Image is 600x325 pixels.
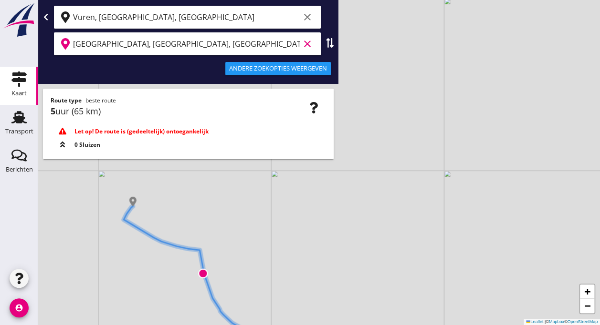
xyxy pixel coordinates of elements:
div: Andere zoekopties weergeven [229,64,327,73]
a: OpenStreetMap [567,319,598,324]
button: Andere zoekopties weergeven [225,62,331,75]
i: clear [302,38,313,50]
strong: 5 [51,105,55,117]
strong: Let op! De route is (gedeeltelijk) ontoegankelijk [74,127,209,135]
i: clear [302,11,313,23]
a: Leaflet [526,319,543,324]
div: Berichten [6,166,33,173]
span: | [545,319,546,324]
a: Zoom out [580,299,594,313]
div: Kaart [11,90,27,96]
span: − [584,300,590,312]
img: logo-small.a267ee39.svg [2,2,36,38]
strong: Route type [51,96,82,104]
span: beste route [85,96,116,104]
img: Marker [198,269,208,278]
div: uur (65 km) [51,105,326,118]
div: © © [524,319,600,325]
img: Marker [128,197,137,206]
a: Mapbox [549,319,564,324]
a: Zoom in [580,284,594,299]
input: Bestemming [73,36,300,51]
span: + [584,285,590,297]
input: Vertrekpunt [73,10,300,25]
div: Transport [5,128,33,134]
span: 0 Sluizen [74,141,100,149]
i: account_circle [10,298,29,317]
